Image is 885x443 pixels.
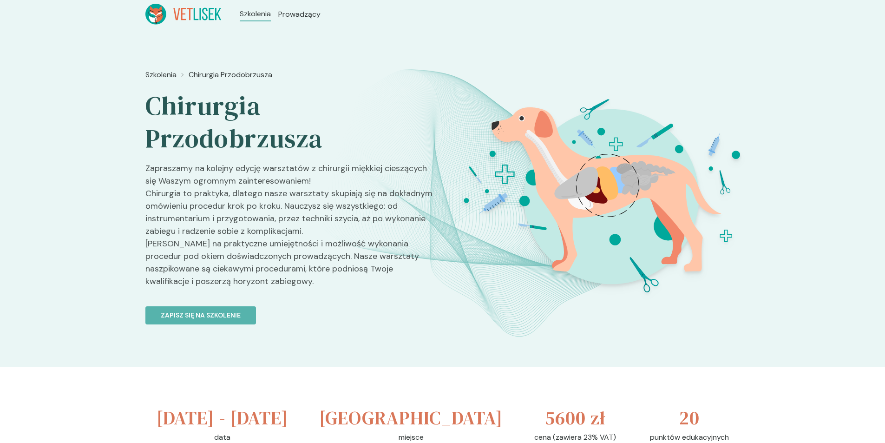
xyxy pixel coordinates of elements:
[145,162,435,295] p: Zapraszamy na kolejny edycję warsztatów z chirurgii miękkiej cieszących się Waszym ogromnym zaint...
[157,404,288,432] h3: [DATE] - [DATE]
[161,311,241,320] p: Zapisz się na szkolenie
[145,295,435,324] a: Zapisz się na szkolenie
[189,69,272,80] a: Chirurgia Przodobrzusza
[534,432,616,443] p: cena (zawiera 23% VAT)
[214,432,230,443] p: data
[399,432,424,443] p: miejsce
[650,432,729,443] p: punktów edukacyjnych
[319,404,503,432] h3: [GEOGRAPHIC_DATA]
[145,306,256,324] button: Zapisz się na szkolenie
[441,66,771,313] img: ZpbG9h5LeNNTxNnG_ChiruJB_BT.svg
[240,8,271,20] a: Szkolenia
[278,9,321,20] a: Prowadzący
[145,69,177,80] a: Szkolenia
[145,90,435,155] h2: Chirurgia Przodobrzusza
